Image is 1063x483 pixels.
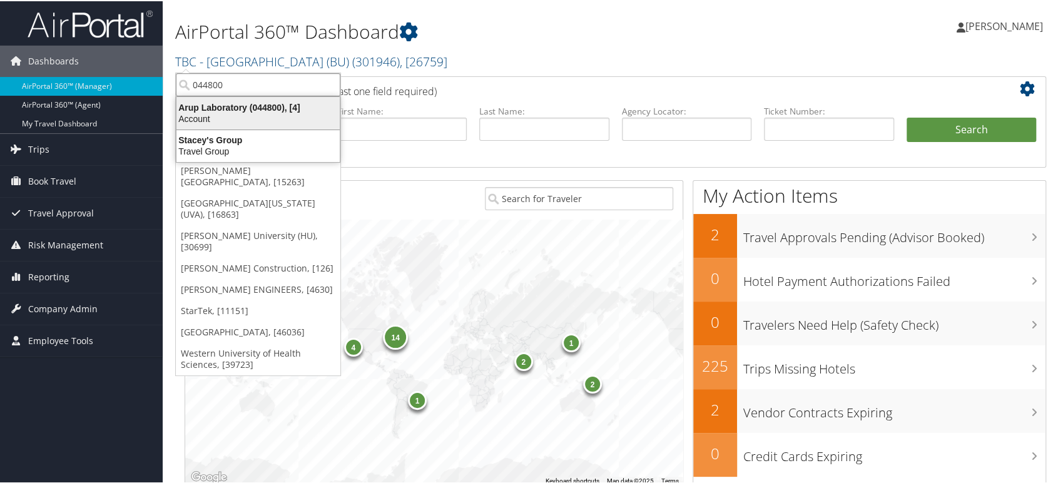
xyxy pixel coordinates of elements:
[693,354,737,375] h2: 225
[743,397,1045,420] h3: Vendor Contracts Expiring
[743,265,1045,289] h3: Hotel Payment Authorizations Failed
[169,133,347,145] div: Stacey's Group
[176,257,340,278] a: [PERSON_NAME] Construction, [126]
[169,145,347,156] div: Travel Group
[176,320,340,342] a: [GEOGRAPHIC_DATA], [46036]
[693,344,1045,388] a: 225Trips Missing Hotels
[485,186,673,209] input: Search for Traveler
[957,6,1055,44] a: [PERSON_NAME]
[583,373,602,392] div: 2
[562,332,581,351] div: 1
[176,224,340,257] a: [PERSON_NAME] University (HU), [30699]
[693,388,1045,432] a: 2Vendor Contracts Expiring
[28,292,98,323] span: Company Admin
[514,351,533,370] div: 2
[693,267,737,288] h2: 0
[743,440,1045,464] h3: Credit Cards Expiring
[176,299,340,320] a: StarTek, [11151]
[907,116,1037,141] button: Search
[317,83,437,97] span: (at least one field required)
[195,78,964,99] h2: Airtinerary Lookup
[693,223,737,244] h2: 2
[176,72,340,95] input: Search Accounts
[176,342,340,374] a: Western University of Health Sciences, [39723]
[693,213,1045,257] a: 2Travel Approvals Pending (Advisor Booked)
[743,309,1045,333] h3: Travelers Need Help (Safety Check)
[622,104,752,116] label: Agency Locator:
[693,442,737,463] h2: 0
[607,476,654,483] span: Map data ©2025
[344,336,363,355] div: 4
[175,52,447,69] a: TBC - [GEOGRAPHIC_DATA] (BU)
[175,18,762,44] h1: AirPortal 360™ Dashboard
[743,353,1045,377] h3: Trips Missing Hotels
[693,432,1045,475] a: 0Credit Cards Expiring
[384,323,409,348] div: 14
[352,52,400,69] span: ( 301946 )
[28,260,69,292] span: Reporting
[28,165,76,196] span: Book Travel
[661,476,679,483] a: Terms (opens in new tab)
[176,191,340,224] a: [GEOGRAPHIC_DATA][US_STATE] (UVA), [16863]
[693,310,737,332] h2: 0
[764,104,894,116] label: Ticket Number:
[28,133,49,164] span: Trips
[693,398,737,419] h2: 2
[169,101,347,112] div: Arup Laboratory (044800), [4]
[743,221,1045,245] h3: Travel Approvals Pending (Advisor Booked)
[693,181,1045,208] h1: My Action Items
[479,104,609,116] label: Last Name:
[28,8,153,38] img: airportal-logo.png
[337,104,467,116] label: First Name:
[176,278,340,299] a: [PERSON_NAME] ENGINEERS, [4630]
[693,257,1045,300] a: 0Hotel Payment Authorizations Failed
[693,300,1045,344] a: 0Travelers Need Help (Safety Check)
[169,112,347,123] div: Account
[408,390,427,409] div: 1
[28,228,103,260] span: Risk Management
[965,18,1043,32] span: [PERSON_NAME]
[28,44,79,76] span: Dashboards
[400,52,447,69] span: , [ 26759 ]
[28,196,94,228] span: Travel Approval
[176,159,340,191] a: [PERSON_NAME][GEOGRAPHIC_DATA], [15263]
[28,324,93,355] span: Employee Tools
